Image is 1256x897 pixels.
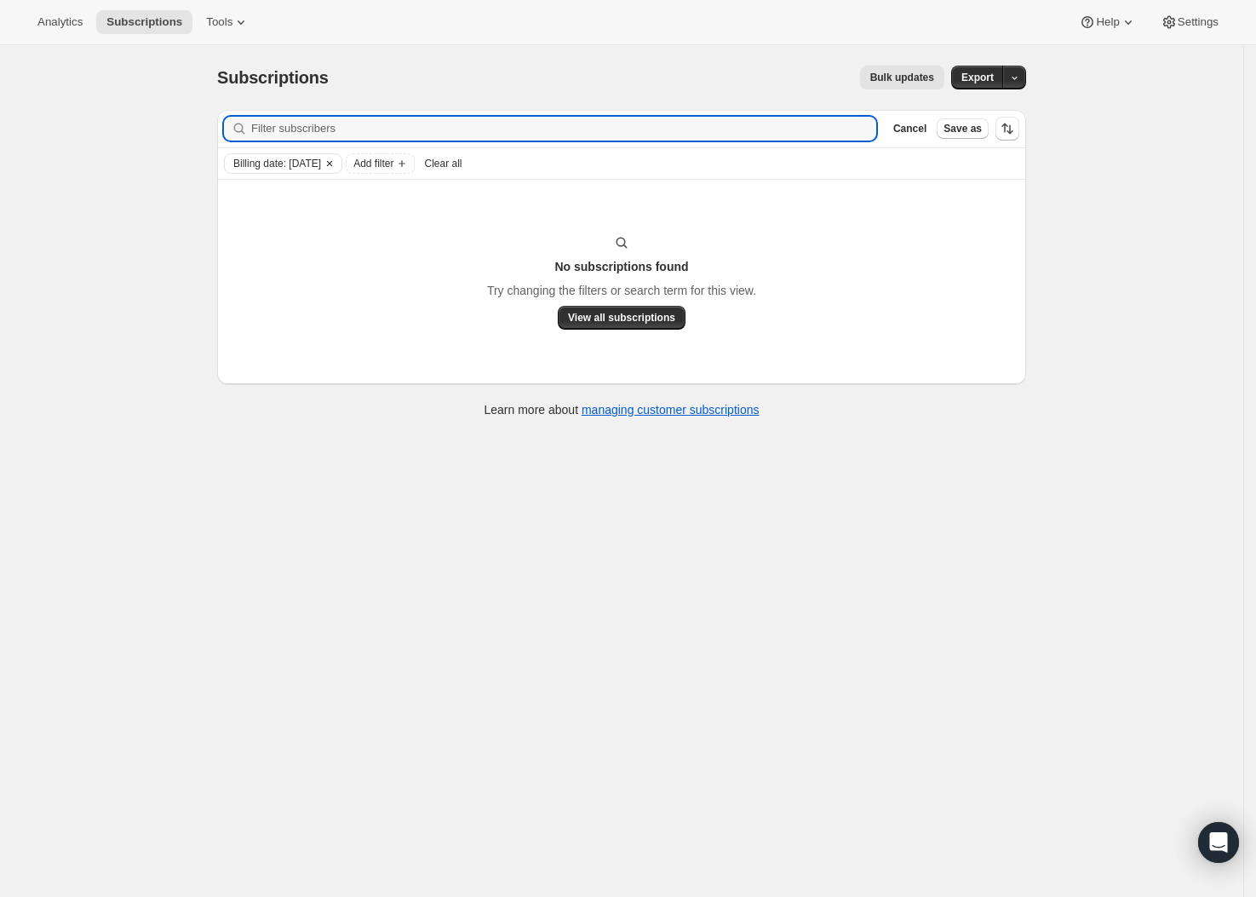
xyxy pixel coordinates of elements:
[937,118,989,139] button: Save as
[321,154,338,173] button: Clear
[225,154,321,173] button: Billing date: Today
[1198,822,1239,863] div: Open Intercom Messenger
[425,157,462,170] span: Clear all
[487,282,756,299] p: Try changing the filters or search term for this view.
[943,122,982,135] span: Save as
[217,68,329,87] span: Subscriptions
[558,306,685,330] button: View all subscriptions
[1069,10,1146,34] button: Help
[196,10,260,34] button: Tools
[870,71,934,84] span: Bulk updates
[1096,15,1119,29] span: Help
[233,157,321,170] span: Billing date: [DATE]
[554,258,688,275] h3: No subscriptions found
[27,10,93,34] button: Analytics
[96,10,192,34] button: Subscriptions
[353,157,393,170] span: Add filter
[961,71,994,84] span: Export
[860,66,944,89] button: Bulk updates
[995,117,1019,141] button: Sort the results
[893,122,926,135] span: Cancel
[106,15,182,29] span: Subscriptions
[206,15,232,29] span: Tools
[346,153,414,174] button: Add filter
[485,401,760,418] p: Learn more about
[418,153,469,174] button: Clear all
[886,118,933,139] button: Cancel
[582,403,760,417] a: managing customer subscriptions
[37,15,83,29] span: Analytics
[951,66,1004,89] button: Export
[1178,15,1219,29] span: Settings
[1150,10,1229,34] button: Settings
[251,117,876,141] input: Filter subscribers
[568,311,675,325] span: View all subscriptions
